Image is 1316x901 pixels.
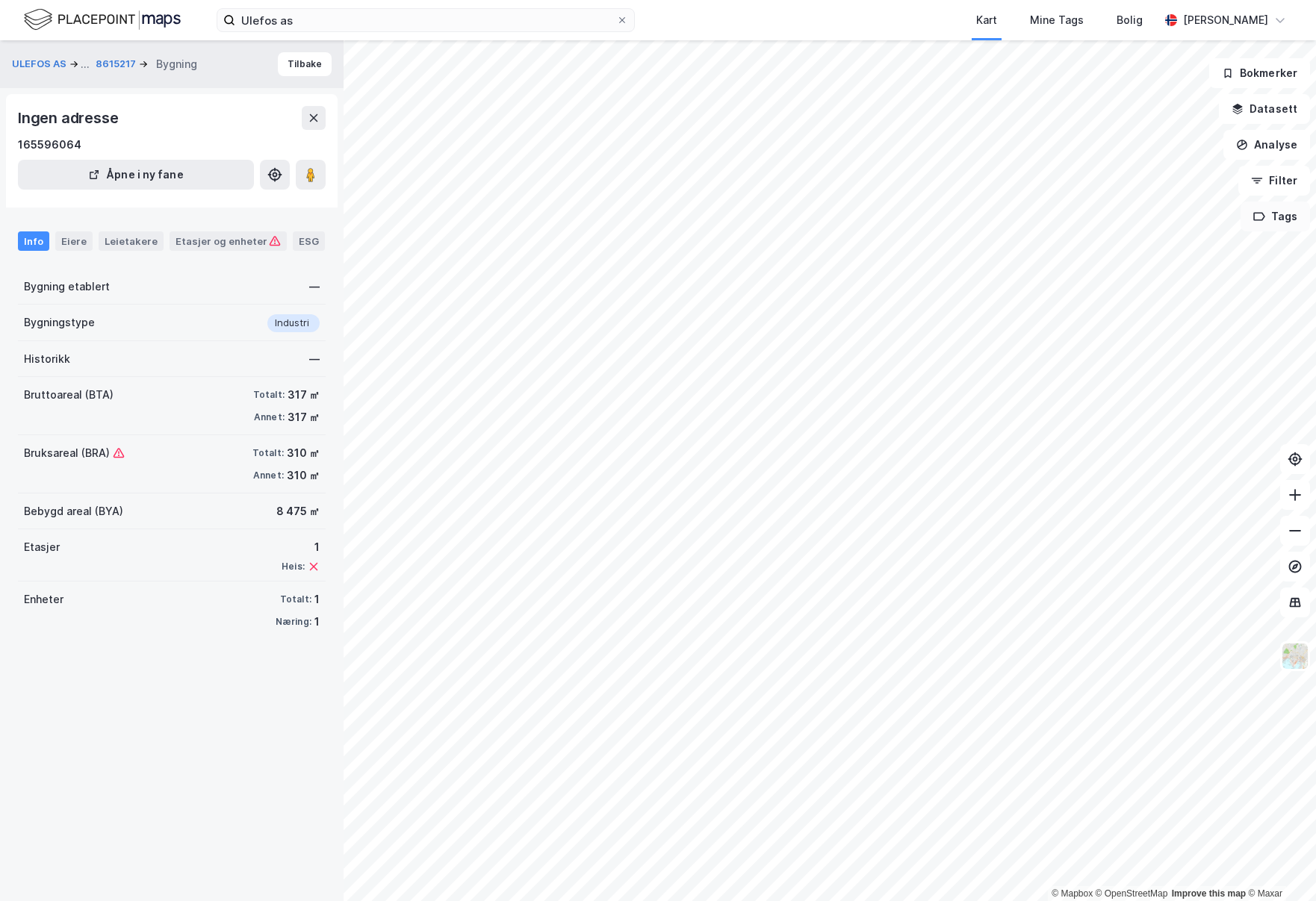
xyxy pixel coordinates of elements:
[1241,829,1316,901] div: Kontrollprogram for chat
[96,57,139,72] button: 8615217
[276,502,320,520] div: 8 475 ㎡
[18,160,254,190] button: Åpne i ny fane
[1096,888,1168,899] a: OpenStreetMap
[1052,888,1093,899] a: Mapbox
[18,106,121,130] div: Ingen adresse
[24,386,114,404] div: Bruttoareal (BTA)
[253,389,285,401] div: Totalt:
[1241,829,1316,901] iframe: Chat Widget
[24,7,181,33] img: logo.f888ab2527a4732fd821a326f86c7f29.svg
[976,11,997,29] div: Kart
[1223,130,1310,160] button: Analyse
[12,55,69,73] button: ULEFOS AS
[1030,11,1084,29] div: Mine Tags
[288,386,320,404] div: 317 ㎡
[253,470,284,481] div: Annet:
[235,9,616,31] input: Søk på adresse, matrikkel, gårdeiere, leietakere eller personer
[24,350,70,368] div: Historikk
[24,444,125,462] div: Bruksareal (BRA)
[1241,202,1310,231] button: Tags
[24,502,123,520] div: Bebygd areal (BYA)
[314,613,320,631] div: 1
[282,538,320,556] div: 1
[278,52,332,76] button: Tilbake
[176,234,281,248] div: Etasjer og enheter
[156,55,197,73] div: Bygning
[1117,11,1143,29] div: Bolig
[24,314,95,331] div: Bygningstype
[309,278,320,296] div: —
[252,447,284,459] div: Totalt:
[24,538,60,556] div: Etasjer
[314,590,320,608] div: 1
[1219,94,1310,124] button: Datasett
[287,444,320,462] div: 310 ㎡
[1172,888,1246,899] a: Improve this map
[18,231,49,251] div: Info
[18,136,81,154] div: 165596064
[282,561,305,573] div: Heis:
[254,411,285,423] div: Annet:
[81,55,90,73] div: ...
[1209,58,1310,88] button: Bokmerker
[276,616,311,628] div: Næring:
[309,350,320,368] div: —
[293,231,325,251] div: ESG
[1183,11,1268,29] div: [PERSON_NAME]
[99,231,164,251] div: Leietakere
[55,231,93,251] div: Eiere
[24,278,110,296] div: Bygning etablert
[287,467,320,484] div: 310 ㎡
[24,590,63,608] div: Enheter
[288,408,320,426] div: 317 ㎡
[280,593,311,605] div: Totalt:
[1281,642,1309,670] img: Z
[1238,166,1310,196] button: Filter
